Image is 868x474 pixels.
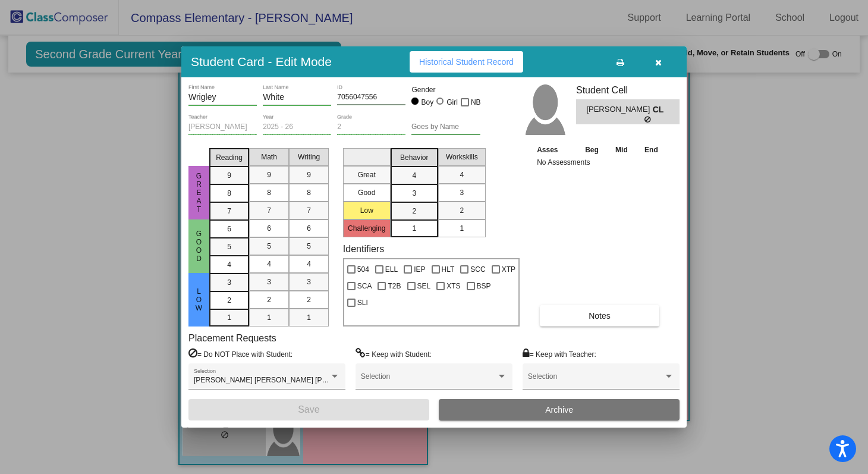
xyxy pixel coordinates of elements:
span: 2 [460,205,464,216]
th: Beg [577,143,608,156]
span: Notes [589,311,611,321]
span: HLT [442,262,455,277]
span: 7 [227,206,231,216]
span: CL [653,103,669,116]
input: teacher [188,123,257,131]
span: 6 [227,224,231,234]
th: Mid [607,143,636,156]
span: Great [194,172,205,214]
span: 504 [357,262,369,277]
span: 8 [227,188,231,199]
div: Girl [446,97,458,108]
span: 1 [227,312,231,323]
span: 6 [267,223,271,234]
input: year [263,123,331,131]
span: ELL [385,262,398,277]
span: 2 [227,295,231,306]
label: = Keep with Teacher: [523,348,596,360]
h3: Student Cell [576,84,680,96]
span: [PERSON_NAME] [PERSON_NAME] [PERSON_NAME] [194,376,374,384]
span: Behavior [400,152,428,163]
span: [PERSON_NAME] [586,103,652,116]
span: 8 [307,187,311,198]
span: 4 [227,259,231,270]
span: Low [194,287,205,312]
span: Writing [298,152,320,162]
span: 9 [267,169,271,180]
span: 8 [267,187,271,198]
span: 3 [460,187,464,198]
span: 3 [412,188,416,199]
input: grade [337,123,405,131]
th: Asses [534,143,577,156]
span: T2B [388,279,401,293]
span: 3 [307,277,311,287]
span: Archive [545,405,573,415]
span: 3 [227,277,231,288]
span: Math [261,152,277,162]
span: 1 [307,312,311,323]
span: 9 [307,169,311,180]
div: Boy [421,97,434,108]
button: Save [188,399,429,420]
mat-label: Gender [411,84,480,95]
label: = Keep with Student: [356,348,432,360]
button: Archive [439,399,680,420]
span: Good [194,230,205,263]
span: 7 [267,205,271,216]
span: Reading [216,152,243,163]
span: 4 [460,169,464,180]
span: 1 [267,312,271,323]
span: IEP [414,262,425,277]
span: XTS [446,279,460,293]
span: Save [298,404,319,415]
span: 9 [227,170,231,181]
th: End [636,143,667,156]
span: 3 [267,277,271,287]
span: NB [471,95,481,109]
span: 5 [307,241,311,252]
span: 4 [412,170,416,181]
span: 1 [460,223,464,234]
span: SCA [357,279,372,293]
span: 2 [412,206,416,216]
label: Placement Requests [188,332,276,344]
span: 6 [307,223,311,234]
span: 5 [267,241,271,252]
span: 7 [307,205,311,216]
span: SLI [357,296,368,310]
input: goes by name [411,123,480,131]
label: = Do NOT Place with Student: [188,348,293,360]
span: SCC [470,262,485,277]
span: XTP [502,262,515,277]
span: 4 [307,259,311,269]
span: 1 [412,223,416,234]
span: 4 [267,259,271,269]
h3: Student Card - Edit Mode [191,54,332,69]
td: No Assessments [534,156,666,168]
input: Enter ID [337,93,405,102]
span: BSP [477,279,491,293]
button: Historical Student Record [410,51,523,73]
span: 5 [227,241,231,252]
span: 2 [267,294,271,305]
button: Notes [540,305,659,327]
span: SEL [417,279,431,293]
span: Workskills [446,152,478,162]
span: Historical Student Record [419,57,514,67]
span: 2 [307,294,311,305]
label: Identifiers [343,243,384,255]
